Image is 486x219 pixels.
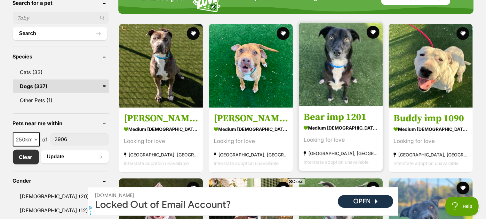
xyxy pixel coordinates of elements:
[277,27,290,40] button: favourite
[13,54,109,59] header: Species
[389,108,473,172] a: Buddy imp 1090 medium [DEMOGRAPHIC_DATA] Dog Looking for love [GEOGRAPHIC_DATA], [GEOGRAPHIC_DATA...
[124,161,189,166] span: Interstate adoption unavailable
[13,79,109,93] a: Dogs (337)
[304,159,369,165] span: Interstate adoption unavailable
[187,27,200,40] button: favourite
[214,137,288,146] div: Looking for love
[41,150,109,163] button: Update
[13,120,109,126] header: Pets near me within
[187,182,200,194] button: favourite
[124,112,198,125] h3: [PERSON_NAME] imp 1483
[214,112,288,125] h3: [PERSON_NAME] imp 1404
[209,108,293,172] a: [PERSON_NAME] imp 1404 medium [DEMOGRAPHIC_DATA] Dog Looking for love [GEOGRAPHIC_DATA], [GEOGRAP...
[124,150,198,159] strong: [GEOGRAPHIC_DATA], [GEOGRAPHIC_DATA]
[299,23,383,106] img: Bear imp 1201 - Australian Kelpie Dog
[288,178,305,185] span: Close
[457,27,470,40] button: favourite
[119,24,203,108] img: Riggs imp 1483 - American Staffordshire Terrier Dog
[304,149,378,158] strong: [GEOGRAPHIC_DATA], [GEOGRAPHIC_DATA]
[88,187,398,216] iframe: Advertisement
[367,182,379,194] button: favourite
[209,24,293,108] img: Pablo imp 1404 - American Staffordshire Terrier Dog
[394,125,468,134] strong: medium [DEMOGRAPHIC_DATA] Dog
[367,26,379,39] button: favourite
[394,161,458,166] span: Interstate adoption unavailable
[13,12,109,24] input: Toby
[50,133,109,145] input: postcode
[13,190,109,203] a: [DEMOGRAPHIC_DATA] (20)
[13,204,109,217] a: [DEMOGRAPHIC_DATA] (12)
[13,65,109,79] a: Cats (33)
[445,197,480,216] iframe: Help Scout Beacon - Open
[277,182,290,194] button: favourite
[13,27,107,40] button: Search
[13,178,109,184] header: Gender
[299,106,383,171] a: Bear imp 1201 medium [DEMOGRAPHIC_DATA] Dog Looking for love [GEOGRAPHIC_DATA], [GEOGRAPHIC_DATA]...
[389,24,473,108] img: Buddy imp 1090 - American Staffordshire Terrier Dog
[124,137,198,146] div: Looking for love
[457,182,470,194] button: favourite
[214,125,288,134] strong: medium [DEMOGRAPHIC_DATA] Dog
[304,123,378,132] strong: medium [DEMOGRAPHIC_DATA] Dog
[119,108,203,172] a: [PERSON_NAME] imp 1483 medium [DEMOGRAPHIC_DATA] Dog Looking for love [GEOGRAPHIC_DATA], [GEOGRAP...
[214,150,288,159] strong: [GEOGRAPHIC_DATA], [GEOGRAPHIC_DATA]
[304,136,378,144] div: Looking for love
[304,111,378,123] h3: Bear imp 1201
[124,125,198,134] strong: medium [DEMOGRAPHIC_DATA] Dog
[394,150,468,159] strong: [GEOGRAPHIC_DATA], [GEOGRAPHIC_DATA]
[13,135,39,144] span: 250km
[394,112,468,125] h3: Buddy imp 1090
[214,161,279,166] span: Interstate adoption unavailable
[13,94,109,107] a: Other Pets (1)
[394,137,468,146] div: Looking for love
[13,150,39,164] a: Clear
[13,132,40,147] span: 250km
[43,136,48,143] span: of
